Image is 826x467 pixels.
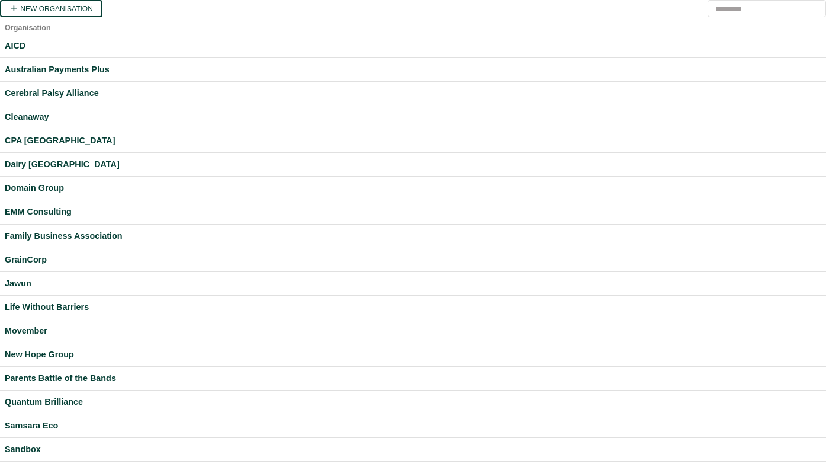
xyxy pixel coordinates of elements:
[5,372,821,385] a: Parents Battle of the Bands
[5,277,821,290] a: Jawun
[5,300,821,314] a: Life Without Barriers
[5,348,821,362] a: New Hope Group
[5,134,821,148] a: CPA [GEOGRAPHIC_DATA]
[5,419,821,433] a: Samsara Eco
[5,324,821,338] a: Movember
[5,395,821,409] a: Quantum Brilliance
[5,253,821,267] a: GrainCorp
[5,110,821,124] a: Cleanaway
[5,63,821,76] a: Australian Payments Plus
[5,39,821,53] a: AICD
[5,181,821,195] a: Domain Group
[5,205,821,219] a: EMM Consulting
[5,158,821,171] a: Dairy [GEOGRAPHIC_DATA]
[5,87,821,100] a: Cerebral Palsy Alliance
[5,443,821,456] a: Sandbox
[5,229,821,243] a: Family Business Association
